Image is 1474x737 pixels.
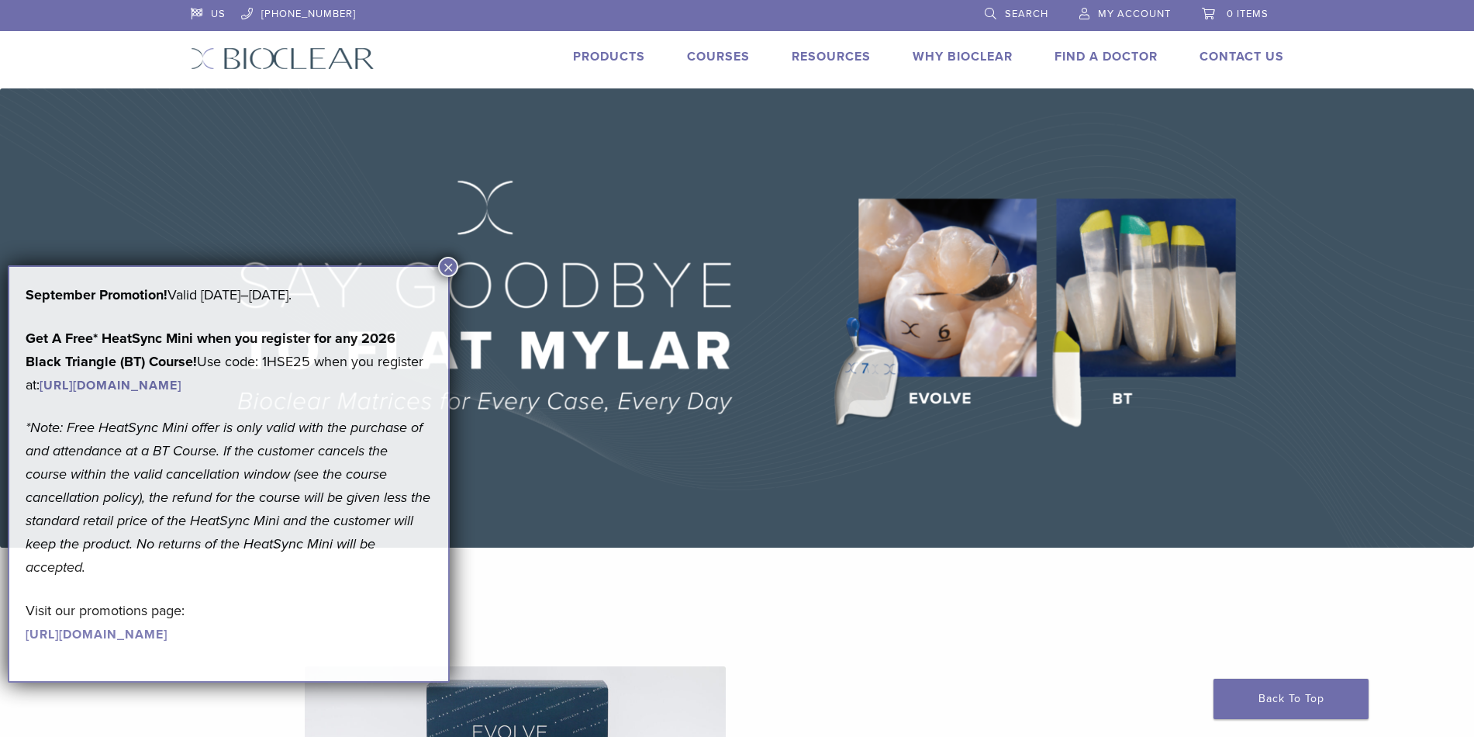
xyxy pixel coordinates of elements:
[1098,8,1171,20] span: My Account
[26,330,395,370] strong: Get A Free* HeatSync Mini when you register for any 2026 Black Triangle (BT) Course!
[792,49,871,64] a: Resources
[40,378,181,393] a: [URL][DOMAIN_NAME]
[26,283,432,306] p: Valid [DATE]–[DATE].
[1055,49,1158,64] a: Find A Doctor
[913,49,1013,64] a: Why Bioclear
[687,49,750,64] a: Courses
[26,599,432,645] p: Visit our promotions page:
[1005,8,1048,20] span: Search
[26,627,167,642] a: [URL][DOMAIN_NAME]
[1213,679,1369,719] a: Back To Top
[1200,49,1284,64] a: Contact Us
[191,47,375,70] img: Bioclear
[26,286,167,303] b: September Promotion!
[1227,8,1269,20] span: 0 items
[573,49,645,64] a: Products
[438,257,458,277] button: Close
[26,327,432,396] p: Use code: 1HSE25 when you register at:
[26,419,430,576] em: *Note: Free HeatSync Mini offer is only valid with the purchase of and attendance at a BT Course....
